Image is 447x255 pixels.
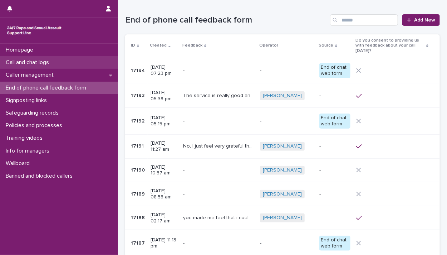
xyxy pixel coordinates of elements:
[182,42,202,49] p: Feedback
[3,160,35,167] p: Wallboard
[263,191,302,197] a: [PERSON_NAME]
[6,23,63,38] img: rhQMoQhaT3yELyF149Cw
[330,14,398,26] input: Search
[151,64,177,77] p: [DATE] 07:23 pm
[131,117,146,124] p: 17192
[260,118,314,124] p: -
[151,115,177,127] p: [DATE] 05:15 pm
[3,110,64,116] p: Safeguarding records
[125,158,440,182] tr: 1719017190 [DATE] 10:57 am-- [PERSON_NAME] -
[319,93,350,99] p: -
[3,148,55,154] p: Info for managers
[125,15,327,25] h1: End of phone call feedback form
[125,84,440,108] tr: 1719317193 [DATE] 05:38 pmThe service is really good and helpful for me, and my situation.The ser...
[131,42,135,49] p: ID
[125,206,440,230] tr: 1718817188 [DATE] 02:17 amyou made me feel that i could talk to you and be open with you. it felt...
[260,68,314,74] p: -
[183,166,186,173] p: -
[402,14,440,26] a: Add New
[319,42,333,49] p: Source
[319,63,350,78] div: End of chat web form
[3,72,59,78] p: Caller management
[183,117,186,124] p: -
[183,190,186,197] p: -
[259,42,278,49] p: Operator
[151,140,177,153] p: [DATE] 11:27 am
[131,91,146,99] p: 17193
[3,59,55,66] p: Call and chat logs
[3,47,39,53] p: Homepage
[125,108,440,135] tr: 1719217192 [DATE] 05:15 pm-- -End of chat web form
[125,57,440,84] tr: 1719417194 [DATE] 07:23 pm-- -End of chat web form
[151,188,177,200] p: [DATE] 08:58 am
[151,90,177,102] p: [DATE] 05:38 pm
[131,166,146,173] p: 17190
[183,142,256,149] p: No, I just feel very grateful that I can call you whenever I need it. I'm very thankful to you.
[319,191,350,197] p: -
[183,213,256,221] p: you made me feel that i could talk to you and be open with you. it felt like a safe place.
[319,114,350,129] div: End of chat web form
[183,66,186,74] p: -
[125,182,440,206] tr: 1718917189 [DATE] 08:58 am-- [PERSON_NAME] -
[263,143,302,149] a: [PERSON_NAME]
[260,240,314,246] p: -
[263,93,302,99] a: [PERSON_NAME]
[131,142,145,149] p: 17191
[319,215,350,221] p: -
[151,212,177,224] p: [DATE] 02:17 am
[131,66,146,74] p: 17194
[355,37,424,55] p: Do you consent to providing us with feedback about your call [DATE]?
[3,135,48,141] p: Training videos
[414,18,435,23] span: Add New
[319,143,350,149] p: -
[3,122,68,129] p: Policies and processes
[125,134,440,158] tr: 1719117191 [DATE] 11:27 amNo, I just feel very grateful that I can call you whenever I need it. I...
[263,167,302,173] a: [PERSON_NAME]
[183,239,186,246] p: -
[319,236,350,251] div: End of chat web form
[131,239,146,246] p: 17187
[151,237,177,249] p: [DATE] 11:13 pm
[3,85,92,91] p: End of phone call feedback form
[150,42,167,49] p: Created
[263,215,302,221] a: [PERSON_NAME]
[3,97,53,104] p: Signposting links
[183,91,256,99] p: The service is really good and helpful for me, and my situation.
[131,213,146,221] p: 17188
[151,164,177,177] p: [DATE] 10:57 am
[131,190,146,197] p: 17189
[319,167,350,173] p: -
[3,173,78,179] p: Banned and blocked callers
